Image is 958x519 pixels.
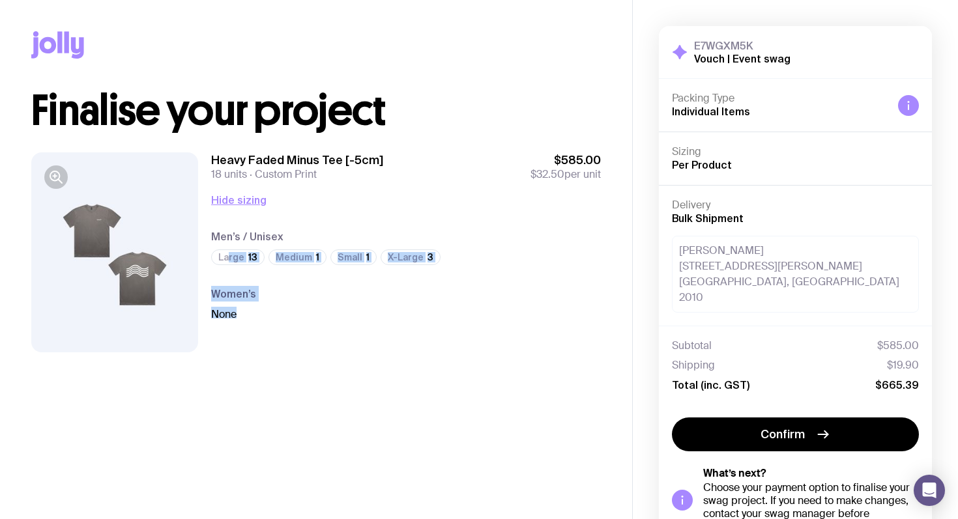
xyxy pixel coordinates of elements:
span: 1 [316,252,319,262]
h1: Finalise your project [31,90,601,132]
span: $32.50 [530,167,564,181]
h4: Women’s [211,286,601,302]
span: 3 [428,252,433,262]
button: Confirm [672,417,919,451]
h4: Men’s / Unisex [211,229,601,244]
button: Hide sizing [211,192,267,208]
h4: Sizing [672,145,919,158]
span: Small [338,252,362,262]
span: per unit [530,168,601,181]
span: 1 [366,252,370,262]
h4: Packing Type [672,92,888,105]
span: 13 [248,252,257,262]
h4: Delivery [672,199,919,212]
h2: Vouch | Event swag [694,52,791,65]
span: Subtotal [672,339,712,352]
span: $585.00 [530,152,601,168]
span: Confirm [761,427,805,442]
span: Shipping [672,359,715,372]
h3: E7WGXM5K [694,39,791,52]
span: Medium [276,252,312,262]
div: Open Intercom Messenger [914,475,945,506]
span: Bulk Shipment [672,212,744,224]
h5: What’s next? [703,467,919,480]
span: Large [218,252,244,262]
span: 18 units [211,167,247,181]
span: Per Product [672,159,732,171]
span: $585.00 [877,339,919,352]
span: Individual Items [672,105,750,117]
div: [PERSON_NAME] [STREET_ADDRESS][PERSON_NAME] [GEOGRAPHIC_DATA], [GEOGRAPHIC_DATA] 2010 [672,236,919,313]
h3: Heavy Faded Minus Tee [-5cm] [211,152,383,168]
span: Custom Print [247,167,317,181]
span: $665.39 [875,378,919,391]
span: None [211,307,237,321]
span: X-Large [388,252,424,262]
span: $19.90 [887,359,919,372]
span: Total (inc. GST) [672,378,749,391]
